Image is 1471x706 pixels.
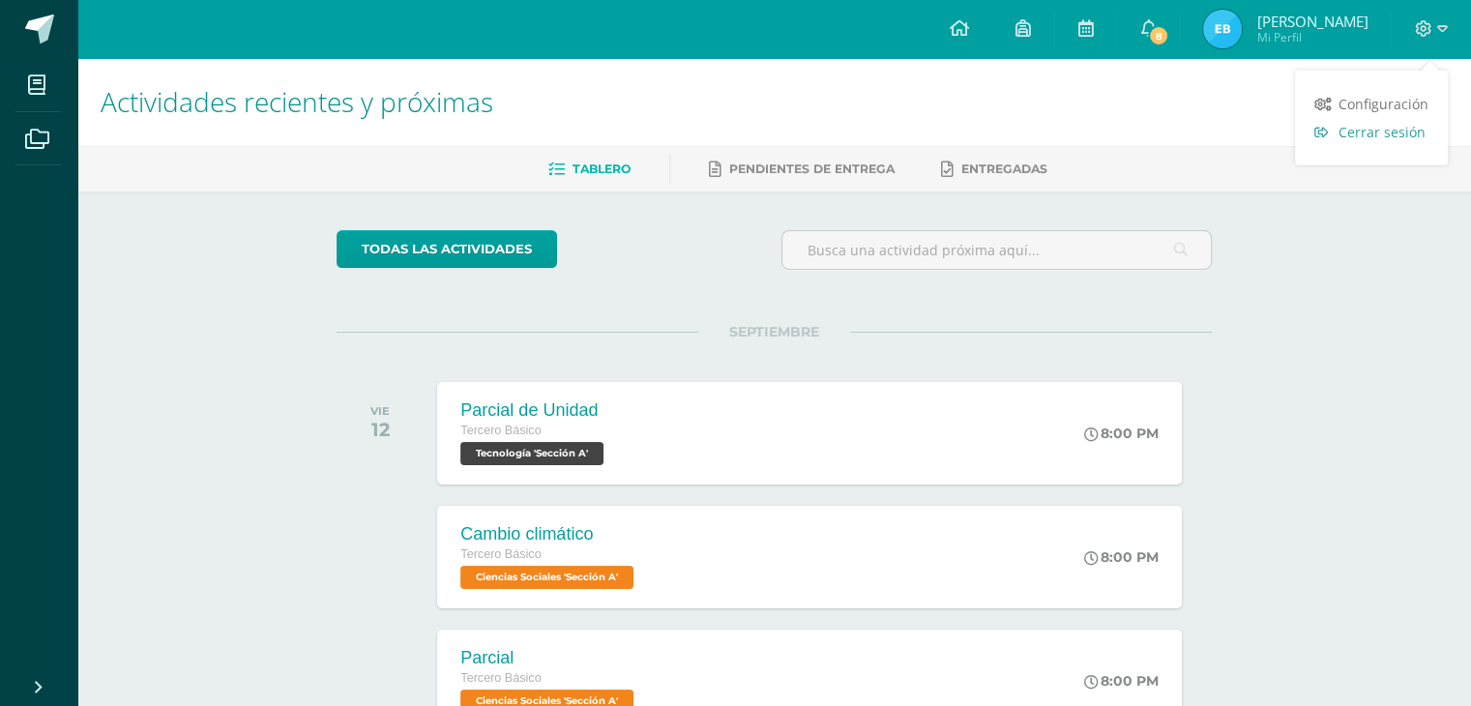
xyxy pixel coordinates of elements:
[1084,548,1159,566] div: 8:00 PM
[1339,123,1426,141] span: Cerrar sesión
[548,154,631,185] a: Tablero
[782,231,1211,269] input: Busca una actividad próxima aquí...
[460,566,633,589] span: Ciencias Sociales 'Sección A'
[698,323,850,340] span: SEPTIEMBRE
[1256,12,1368,31] span: [PERSON_NAME]
[370,404,390,418] div: VIE
[1084,425,1159,442] div: 8:00 PM
[961,162,1047,176] span: Entregadas
[337,230,557,268] a: todas las Actividades
[460,442,603,465] span: Tecnología 'Sección A'
[1295,118,1448,146] a: Cerrar sesión
[460,648,638,668] div: Parcial
[1148,25,1169,46] span: 8
[460,671,541,685] span: Tercero Básico
[460,547,541,561] span: Tercero Básico
[1203,10,1242,48] img: 0ed109ca12d1264537df69ef7edd7325.png
[729,162,895,176] span: Pendientes de entrega
[1256,29,1368,45] span: Mi Perfil
[460,524,638,544] div: Cambio climático
[370,418,390,441] div: 12
[101,83,493,120] span: Actividades recientes y próximas
[1084,672,1159,690] div: 8:00 PM
[460,424,541,437] span: Tercero Básico
[1339,95,1428,113] span: Configuración
[460,400,608,421] div: Parcial de Unidad
[709,154,895,185] a: Pendientes de entrega
[941,154,1047,185] a: Entregadas
[573,162,631,176] span: Tablero
[1295,90,1448,118] a: Configuración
